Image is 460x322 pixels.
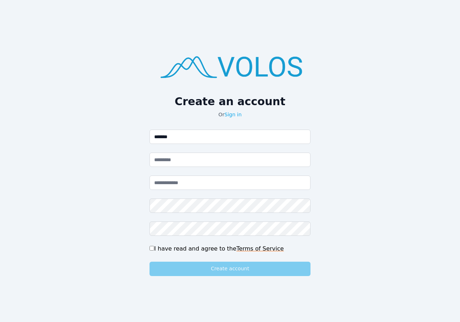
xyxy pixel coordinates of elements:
h2: Create an account [149,95,310,108]
div: I have read and agree to the [149,244,310,253]
a: Terms of Service [236,245,284,252]
button: Create account [149,262,310,276]
a: Sign in [225,112,242,117]
img: logo.png [149,46,310,87]
p: Or [149,111,310,118]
